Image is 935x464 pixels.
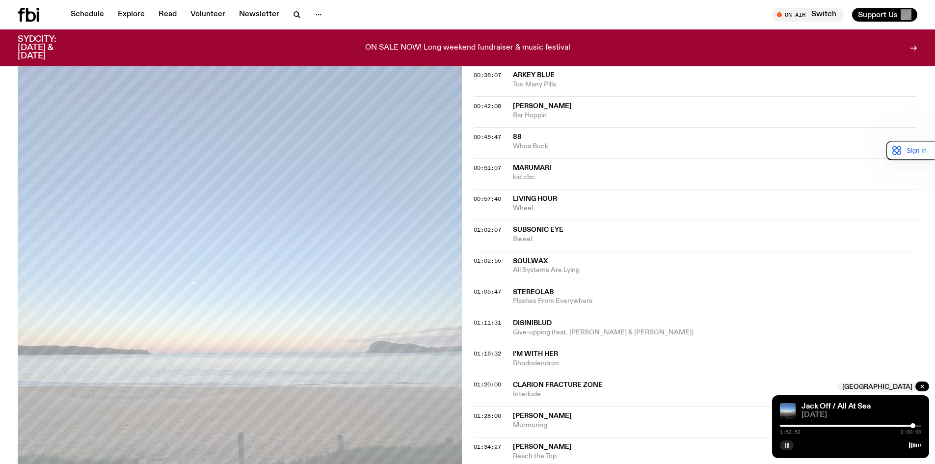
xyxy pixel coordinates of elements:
[474,135,501,140] button: 00:45:47
[474,257,501,265] span: 01:02:55
[513,258,548,265] span: Soulwax
[513,351,558,357] span: I'm With Her
[513,359,918,368] span: Rhododendron
[474,319,501,327] span: 01:11:31
[513,382,603,388] span: Clarion Fracture Zone
[474,196,501,202] button: 00:57:40
[474,226,501,234] span: 01:02:07
[474,288,501,296] span: 01:05:47
[513,289,554,296] span: Stereolab
[474,165,501,171] button: 00:51:07
[837,382,917,392] span: [GEOGRAPHIC_DATA]
[772,8,844,22] button: On AirSwitch
[513,226,563,233] span: Subsonic Eye
[474,289,501,295] button: 01:05:47
[474,320,501,326] button: 01:11:31
[513,320,552,327] span: Disiniblud
[474,164,501,172] span: 00:51:07
[474,73,501,78] button: 00:38:07
[153,8,183,22] a: Read
[801,411,921,419] span: [DATE]
[474,413,501,419] button: 01:28:00
[513,412,572,419] span: [PERSON_NAME]
[474,381,501,388] span: 01:20:00
[365,44,570,53] p: ON SALE NOW! Long weekend fundraiser & music festival
[780,430,801,435] span: 1:52:52
[474,412,501,420] span: 01:28:00
[233,8,285,22] a: Newsletter
[513,266,918,275] span: All Systems Are Lying
[513,111,918,120] span: Bar Hoppin'
[513,164,551,171] span: Marumari
[513,103,572,109] span: [PERSON_NAME]
[474,133,501,141] span: 00:45:47
[513,328,918,337] span: Give-upping (feat. [PERSON_NAME] & [PERSON_NAME])
[112,8,151,22] a: Explore
[474,227,501,233] button: 01:02:07
[474,443,501,451] span: 01:34:27
[513,142,918,151] span: Whoa Buck
[513,390,832,399] span: Interlude
[474,102,501,110] span: 00:42:08
[513,421,832,430] span: Murmuring
[513,297,918,306] span: Flashes From Everywhere
[513,443,572,450] span: [PERSON_NAME]
[474,104,501,109] button: 00:42:08
[513,204,918,213] span: Wheel
[901,430,921,435] span: 2:00:00
[474,382,501,387] button: 01:20:00
[513,235,918,244] span: Sweet
[513,80,918,89] span: Too Many Pills
[65,8,110,22] a: Schedule
[474,351,501,356] button: 01:16:32
[474,444,501,450] button: 01:34:27
[513,173,918,182] span: kid cbc
[474,258,501,264] button: 01:02:55
[474,71,501,79] span: 00:38:07
[513,72,555,79] span: Arkey Blue
[801,403,871,410] a: Jack Off / All At Sea
[185,8,231,22] a: Volunteer
[852,8,917,22] button: Support Us
[858,10,898,19] span: Support Us
[513,452,832,461] span: Reach the Top
[474,350,501,357] span: 01:16:32
[513,134,522,140] span: 88
[18,35,80,60] h3: SYDCITY: [DATE] & [DATE]
[474,195,501,203] span: 00:57:40
[513,195,557,202] span: Living Hour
